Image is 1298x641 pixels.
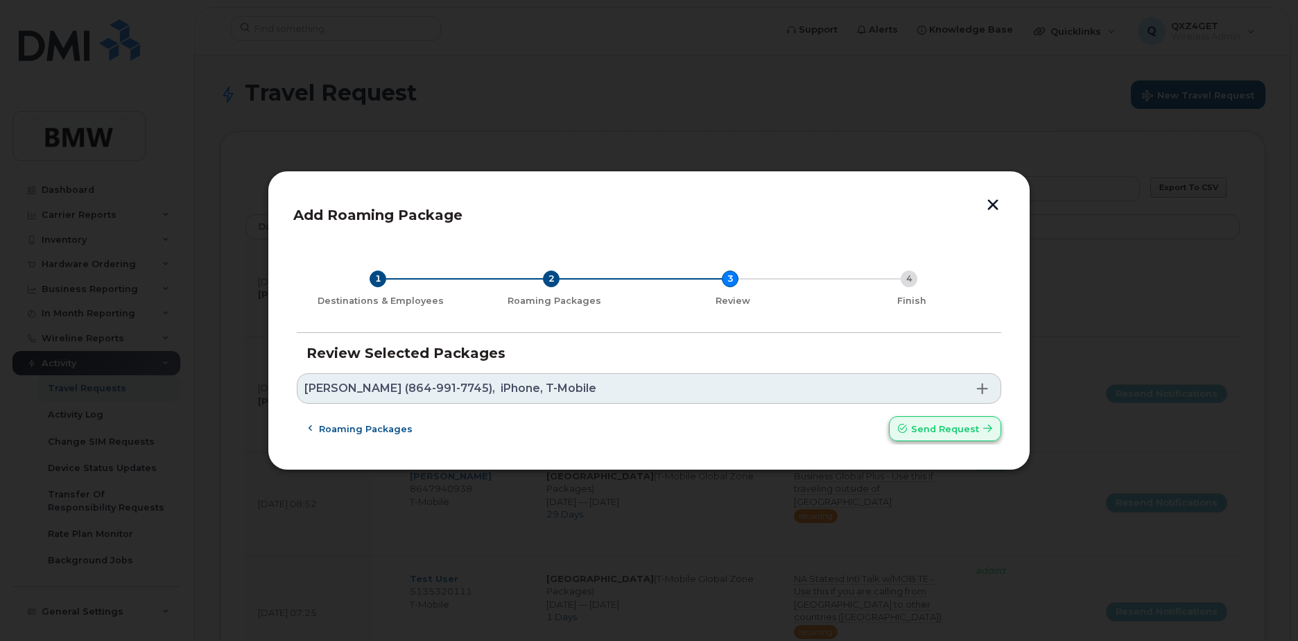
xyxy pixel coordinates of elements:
span: Send request [911,422,979,436]
span: iPhone, T-Mobile [501,381,596,397]
div: 2 [543,271,560,287]
button: Roaming packages [297,416,424,441]
div: 4 [901,271,917,287]
span: [PERSON_NAME] (864-991-7745), [304,381,495,397]
div: Finish [828,295,996,307]
div: Destinations & Employees [302,295,459,307]
iframe: Messenger Launcher [1238,581,1288,631]
span: Add Roaming Package [293,207,462,223]
div: 1 [370,271,386,287]
a: [PERSON_NAME] (864-991-7745),iPhone, T-Mobile [297,373,1001,404]
h1: Travel Request [220,80,1265,109]
button: Send request [889,416,1001,441]
h3: Review Selected Packages [306,345,992,361]
div: Roaming Packages [470,295,638,307]
span: Roaming packages [319,422,413,436]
